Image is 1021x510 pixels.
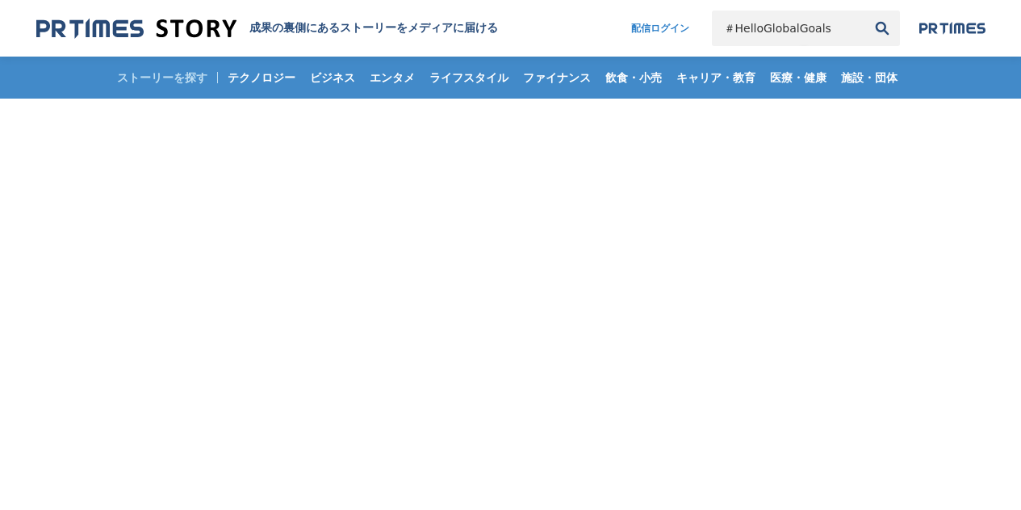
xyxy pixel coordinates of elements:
[517,57,597,99] a: ファイナンス
[864,11,900,46] button: 検索
[764,57,833,99] a: 医療・健康
[517,70,597,85] span: ファイナンス
[363,70,421,85] span: エンタメ
[303,57,362,99] a: ビジネス
[303,70,362,85] span: ビジネス
[835,70,904,85] span: 施設・団体
[712,11,864,46] input: キーワードで検索
[615,11,705,46] a: 配信ログイン
[599,57,668,99] a: 飲食・小売
[599,70,668,85] span: 飲食・小売
[764,70,833,85] span: 医療・健康
[36,18,236,40] img: 成果の裏側にあるストーリーをメディアに届ける
[423,57,515,99] a: ライフスタイル
[423,70,515,85] span: ライフスタイル
[835,57,904,99] a: 施設・団体
[221,57,302,99] a: テクノロジー
[670,70,762,85] span: キャリア・教育
[249,21,498,36] h1: 成果の裏側にあるストーリーをメディアに届ける
[919,22,985,35] img: prtimes
[221,70,302,85] span: テクノロジー
[363,57,421,99] a: エンタメ
[36,18,498,40] a: 成果の裏側にあるストーリーをメディアに届ける 成果の裏側にあるストーリーをメディアに届ける
[670,57,762,99] a: キャリア・教育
